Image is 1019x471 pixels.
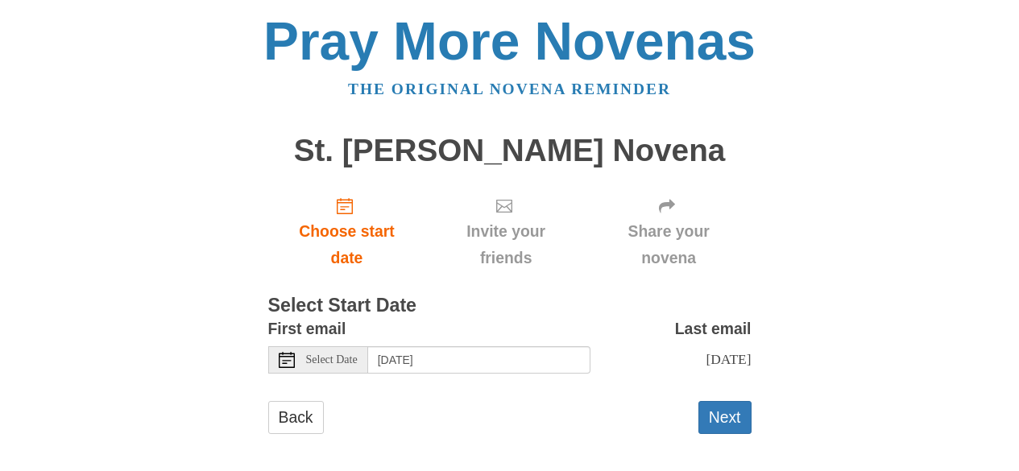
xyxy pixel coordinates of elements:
[268,316,346,342] label: First email
[306,354,358,366] span: Select Date
[603,218,735,271] span: Share your novena
[268,295,752,316] h3: Select Start Date
[441,218,570,271] span: Invite your friends
[348,81,671,97] a: The original novena reminder
[586,184,752,279] div: Click "Next" to confirm your start date first.
[263,11,756,71] a: Pray More Novenas
[675,316,752,342] label: Last email
[425,184,586,279] div: Click "Next" to confirm your start date first.
[268,134,752,168] h1: St. [PERSON_NAME] Novena
[706,351,751,367] span: [DATE]
[698,401,752,434] button: Next
[268,401,324,434] a: Back
[268,184,426,279] a: Choose start date
[284,218,410,271] span: Choose start date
